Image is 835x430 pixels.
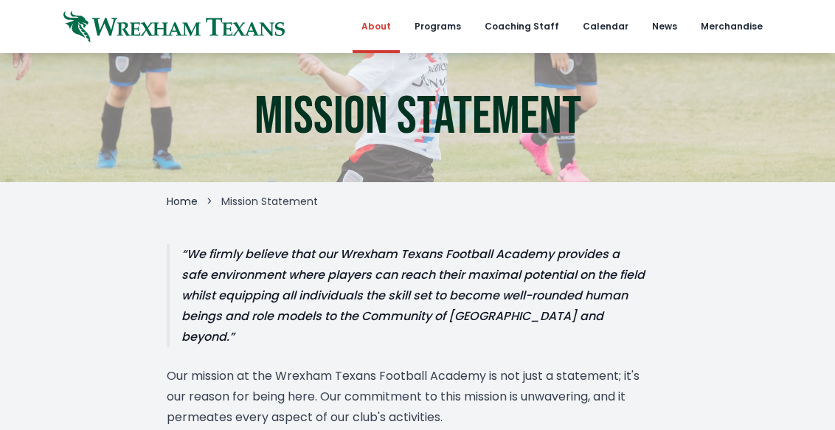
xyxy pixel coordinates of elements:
p: Our mission at the Wrexham Texans Football Academy is not just a statement; it's our reason for b... [167,366,646,428]
h1: Mission Statement [254,91,581,144]
a: Home [167,194,198,209]
li: > [207,194,212,209]
span: Mission Statement [221,194,318,209]
p: We firmly believe that our Wrexham Texans Football Academy provides a safe environment where play... [181,244,646,347]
